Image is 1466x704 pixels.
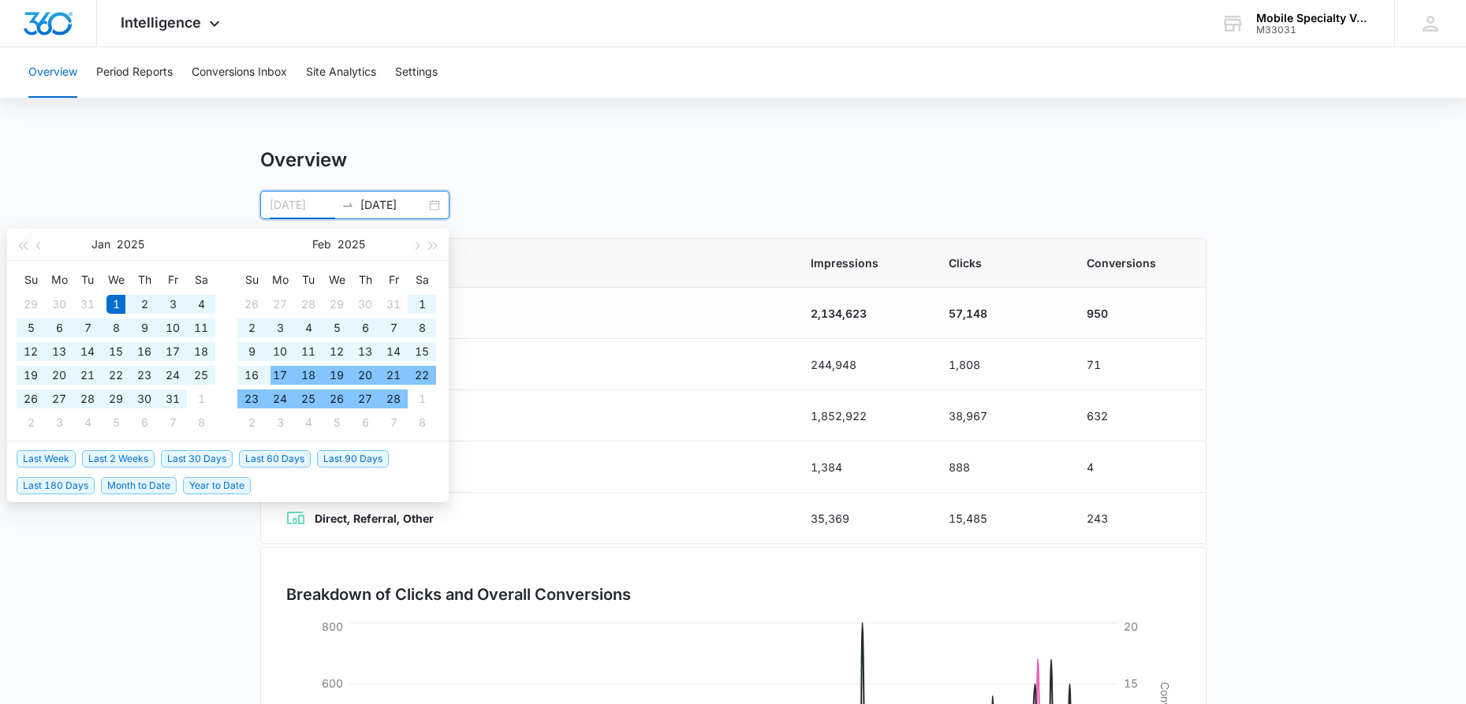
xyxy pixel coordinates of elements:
td: 2025-01-31 [159,387,187,411]
span: Month to Date [101,477,177,494]
td: 2025-01-12 [17,340,45,363]
td: 2025-03-06 [351,411,379,434]
td: 57,148 [930,288,1068,339]
div: 2 [135,295,154,314]
div: 16 [242,366,261,385]
td: 2025-02-15 [408,340,436,363]
div: 2 [242,318,261,337]
td: 2025-01-07 [73,316,102,340]
div: 26 [242,295,261,314]
div: 23 [135,366,154,385]
td: 2025-01-19 [17,363,45,387]
td: 2025-02-26 [323,387,351,411]
div: 6 [135,413,154,432]
td: 2,134,623 [792,288,930,339]
span: Last 30 Days [161,450,233,467]
input: Start date [270,196,335,214]
div: 5 [327,413,346,432]
div: 30 [135,389,154,408]
td: 2025-01-23 [130,363,159,387]
td: 2025-01-18 [187,340,215,363]
div: 27 [356,389,375,408]
div: 8 [412,413,431,432]
tspan: 600 [322,676,343,690]
td: 2025-01-20 [45,363,73,387]
th: Fr [379,267,408,292]
td: 2025-01-15 [102,340,130,363]
div: 11 [192,318,211,337]
td: 2025-01-26 [17,387,45,411]
td: 2025-01-27 [266,292,294,316]
td: 2025-01-03 [159,292,187,316]
div: 7 [384,413,403,432]
td: 2025-02-06 [351,316,379,340]
td: 2025-02-07 [159,411,187,434]
td: 2025-02-05 [323,316,351,340]
div: 13 [50,342,69,361]
span: Channel [286,255,773,271]
td: 2025-01-30 [351,292,379,316]
span: Conversions [1087,255,1181,271]
div: 27 [270,295,289,314]
div: 31 [384,295,403,314]
div: 29 [106,389,125,408]
th: Tu [73,267,102,292]
td: 2025-01-09 [130,316,159,340]
div: 31 [78,295,97,314]
div: 4 [299,318,318,337]
th: Sa [408,267,436,292]
td: 2025-02-10 [266,340,294,363]
td: 2025-01-26 [237,292,266,316]
div: 17 [270,366,289,385]
div: 25 [299,389,318,408]
td: 2025-01-04 [187,292,215,316]
div: 18 [192,342,211,361]
td: 1,852,922 [792,390,930,441]
th: Fr [159,267,187,292]
div: 18 [299,366,318,385]
div: 7 [163,413,182,432]
td: 2025-01-28 [294,292,323,316]
td: 38,967 [930,390,1068,441]
div: 17 [163,342,182,361]
div: 5 [106,413,125,432]
td: 2025-02-28 [379,387,408,411]
td: 2025-02-27 [351,387,379,411]
td: 2025-02-17 [266,363,294,387]
span: Last 90 Days [317,450,389,467]
h1: Overview [260,148,347,172]
div: 28 [384,389,403,408]
td: 2025-02-04 [294,316,323,340]
div: 3 [270,318,289,337]
button: Settings [395,47,438,98]
td: 2025-02-20 [351,363,379,387]
div: 4 [78,413,97,432]
div: 15 [412,342,431,361]
tspan: 20 [1124,620,1138,633]
input: End date [360,196,426,214]
th: Tu [294,267,323,292]
button: Site Analytics [306,47,376,98]
div: 6 [356,413,375,432]
div: 30 [356,295,375,314]
th: We [323,267,351,292]
div: 31 [163,389,182,408]
td: 2025-02-18 [294,363,323,387]
td: 950 [1068,288,1206,339]
strong: Direct, Referral, Other [315,512,434,525]
div: 27 [50,389,69,408]
th: Su [17,267,45,292]
td: 71 [1068,339,1206,390]
td: 2025-03-04 [294,411,323,434]
td: 2025-01-29 [102,387,130,411]
td: 2024-12-30 [45,292,73,316]
div: 26 [327,389,346,408]
td: 2025-03-05 [323,411,351,434]
th: Th [130,267,159,292]
td: 2025-01-25 [187,363,215,387]
td: 2025-02-24 [266,387,294,411]
td: 2025-01-22 [102,363,130,387]
td: 2025-01-17 [159,340,187,363]
span: Clicks [949,255,1049,271]
div: 8 [412,318,431,337]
